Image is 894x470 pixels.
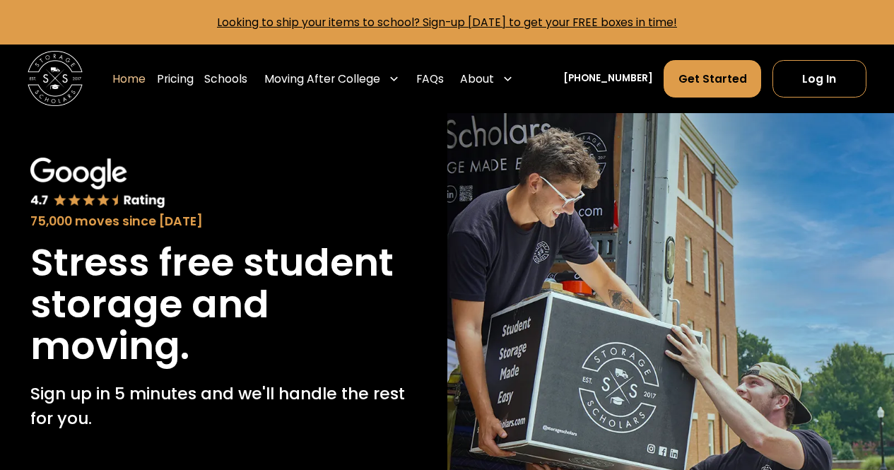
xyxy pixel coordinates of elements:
[28,51,83,106] img: Storage Scholars main logo
[264,71,380,87] div: Moving After College
[112,59,146,98] a: Home
[772,60,866,98] a: Log In
[259,59,405,98] div: Moving After College
[204,59,247,98] a: Schools
[30,212,417,230] div: 75,000 moves since [DATE]
[460,71,494,87] div: About
[416,59,444,98] a: FAQs
[30,158,166,209] img: Google 4.7 star rating
[157,59,194,98] a: Pricing
[454,59,519,98] div: About
[664,60,761,98] a: Get Started
[217,15,677,30] a: Looking to ship your items to school? Sign-up [DATE] to get your FREE boxes in time!
[563,71,653,86] a: [PHONE_NUMBER]
[30,242,417,367] h1: Stress free student storage and moving.
[30,381,417,430] p: Sign up in 5 minutes and we'll handle the rest for you.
